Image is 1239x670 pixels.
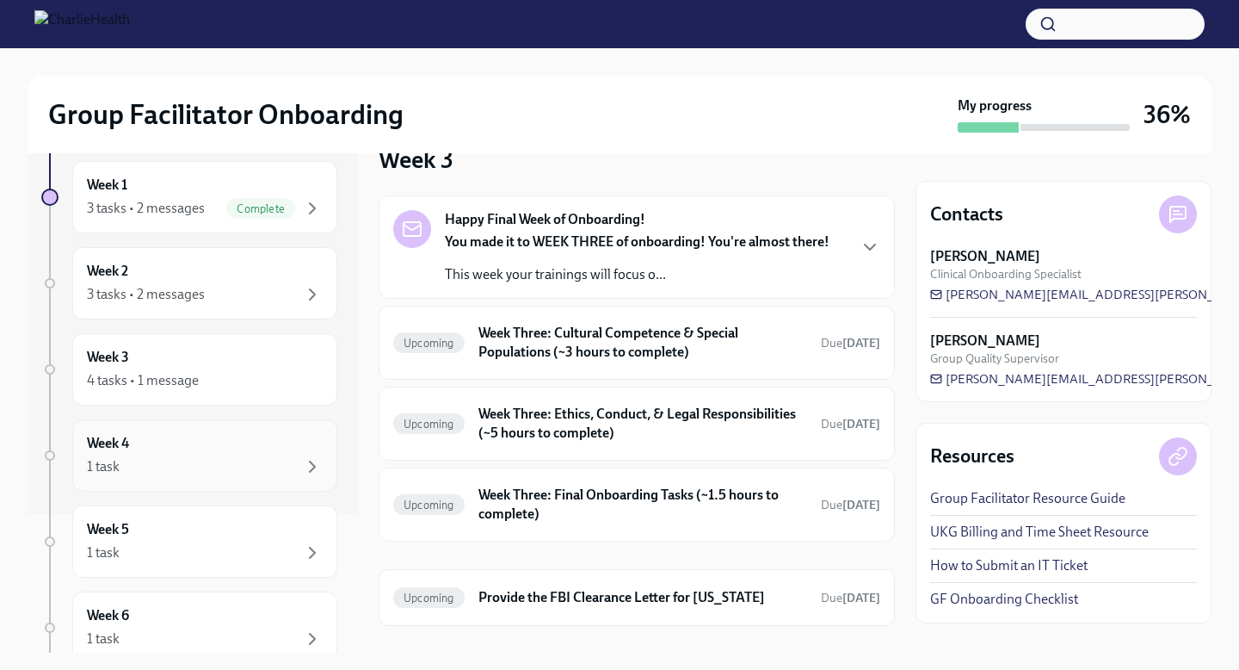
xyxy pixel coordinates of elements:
span: Upcoming [393,337,465,350]
span: Upcoming [393,418,465,431]
span: Group Quality Supervisor [930,351,1059,367]
span: September 9th, 2025 10:00 [821,590,880,606]
strong: Happy Final Week of Onboarding! [445,210,645,229]
strong: [PERSON_NAME] [930,247,1040,266]
h4: Resources [930,444,1014,469]
span: August 25th, 2025 10:00 [821,416,880,432]
a: UpcomingWeek Three: Cultural Competence & Special Populations (~3 hours to complete)Due[DATE] [393,320,880,365]
span: Due [821,417,880,431]
a: How to Submit an IT Ticket [930,556,1088,575]
h6: Provide the FBI Clearance Letter for [US_STATE] [478,588,807,607]
h6: Week 4 [87,434,129,453]
a: Week 61 task [41,592,337,664]
a: Week 34 tasks • 1 message [41,333,337,406]
a: UpcomingWeek Three: Ethics, Conduct, & Legal Responsibilities (~5 hours to complete)Due[DATE] [393,401,880,446]
span: Upcoming [393,499,465,512]
a: Week 23 tasks • 2 messages [41,247,337,319]
h6: Week Three: Cultural Competence & Special Populations (~3 hours to complete) [478,324,807,362]
h6: Week 6 [87,606,129,625]
strong: [DATE] [842,417,880,431]
div: 4 tasks • 1 message [87,371,199,390]
a: GF Onboarding Checklist [930,590,1078,609]
span: Complete [226,202,295,215]
a: UKG Billing and Time Sheet Resource [930,523,1149,542]
h6: Week 2 [87,262,128,281]
a: UpcomingProvide the FBI Clearance Letter for [US_STATE]Due[DATE] [393,584,880,611]
strong: My progress [958,96,1032,115]
p: This week your trainings will focus o... [445,265,829,284]
a: Week 13 tasks • 2 messagesComplete [41,161,337,233]
span: Clinical Onboarding Specialist [930,266,1082,282]
h6: Week Three: Ethics, Conduct, & Legal Responsibilities (~5 hours to complete) [478,405,807,443]
h6: Week Three: Final Onboarding Tasks (~1.5 hours to complete) [478,486,807,524]
strong: [DATE] [842,498,880,512]
a: Group Facilitator Resource Guide [930,489,1125,508]
div: 1 task [87,543,120,562]
a: UpcomingWeek Three: Final Onboarding Tasks (~1.5 hours to complete)Due[DATE] [393,482,880,527]
a: Week 51 task [41,506,337,578]
strong: You made it to WEEK THREE of onboarding! You're almost there! [445,233,829,250]
img: CharlieHealth [34,10,130,38]
span: Due [821,336,880,351]
span: Upcoming [393,592,465,605]
h3: Week 3 [379,144,453,175]
h3: 36% [1143,99,1191,130]
strong: [DATE] [842,336,880,351]
span: August 23rd, 2025 10:00 [821,497,880,513]
a: Week 41 task [41,419,337,492]
h2: Group Facilitator Onboarding [48,97,404,132]
h6: Week 5 [87,520,129,539]
div: 3 tasks • 2 messages [87,285,205,304]
strong: [DATE] [842,591,880,605]
h6: Week 1 [87,176,127,195]
strong: [PERSON_NAME] [930,332,1040,351]
span: Due [821,591,880,605]
span: August 25th, 2025 10:00 [821,335,880,351]
div: 1 task [87,630,120,648]
h6: Week 3 [87,348,129,367]
span: Due [821,498,880,512]
div: 1 task [87,457,120,476]
h4: Contacts [930,202,1003,227]
div: 3 tasks • 2 messages [87,199,205,218]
